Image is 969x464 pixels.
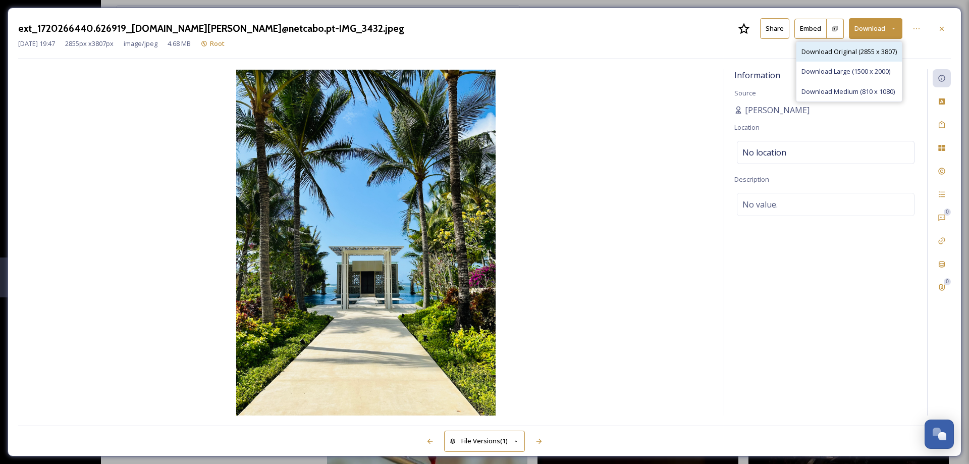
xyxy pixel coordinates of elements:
div: 0 [944,209,951,216]
span: image/jpeg [124,39,157,48]
span: [PERSON_NAME] [745,104,810,116]
span: Download Original (2855 x 3807) [801,47,897,57]
button: Share [760,18,789,39]
span: Source [734,88,756,97]
span: No value. [742,198,778,211]
span: 4.68 MB [168,39,191,48]
button: Download [849,18,902,39]
button: File Versions(1) [444,431,525,451]
span: [DATE] 19:47 [18,39,55,48]
span: Download Medium (810 x 1080) [801,87,895,96]
h3: ext_1720266440.626919_[DOMAIN_NAME][PERSON_NAME]@netcabo.pt-IMG_3432.jpeg [18,21,404,36]
span: Information [734,70,780,81]
span: No location [742,146,786,159]
span: Download Large (1500 x 2000) [801,67,890,76]
button: Embed [794,19,827,39]
button: Open Chat [925,420,954,449]
span: Root [210,39,225,48]
span: Location [734,123,760,132]
div: 0 [944,278,951,285]
img: jose.augusto.mm%40netcabo.pt-IMG_3432.jpeg [18,70,714,416]
span: Description [734,175,769,184]
span: 2855 px x 3807 px [65,39,114,48]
